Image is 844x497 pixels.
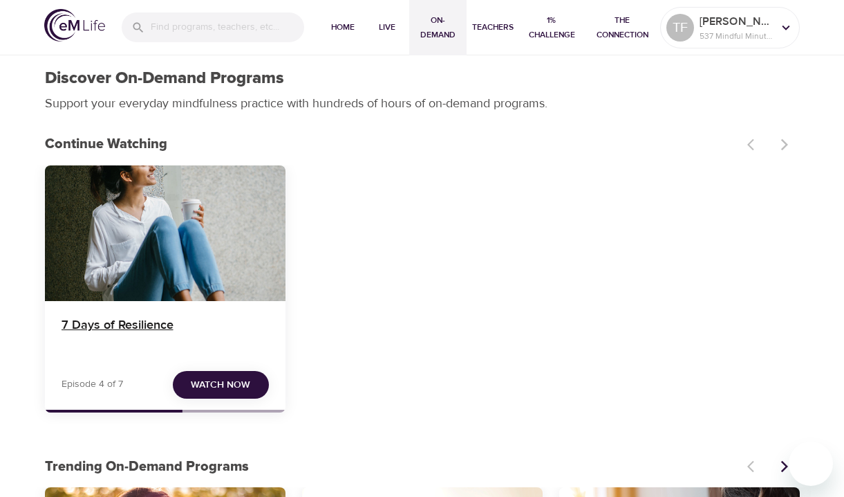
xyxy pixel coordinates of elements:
span: 1% Challenge [525,13,579,42]
span: Teachers [472,20,514,35]
p: Episode 4 of 7 [62,377,123,392]
h4: 7 Days of Resilience [62,318,269,351]
p: 537 Mindful Minutes [700,30,773,42]
p: [PERSON_NAME].franti [700,13,773,30]
span: Home [326,20,359,35]
span: Watch Now [191,377,250,394]
span: Live [371,20,404,35]
iframe: Button to launch messaging window [789,442,833,486]
h1: Discover On-Demand Programs [45,69,284,89]
button: Watch Now [173,371,269,399]
span: The Connection [590,13,655,42]
img: logo [44,9,105,42]
p: Trending On-Demand Programs [45,456,739,477]
button: Next items [769,451,800,482]
button: 7 Days of Resilience [45,165,285,301]
div: TF [666,14,694,42]
span: On-Demand [415,13,461,42]
h3: Continue Watching [45,136,739,152]
input: Find programs, teachers, etc... [151,12,304,42]
p: Support your everyday mindfulness practice with hundreds of hours of on-demand programs. [45,94,563,113]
